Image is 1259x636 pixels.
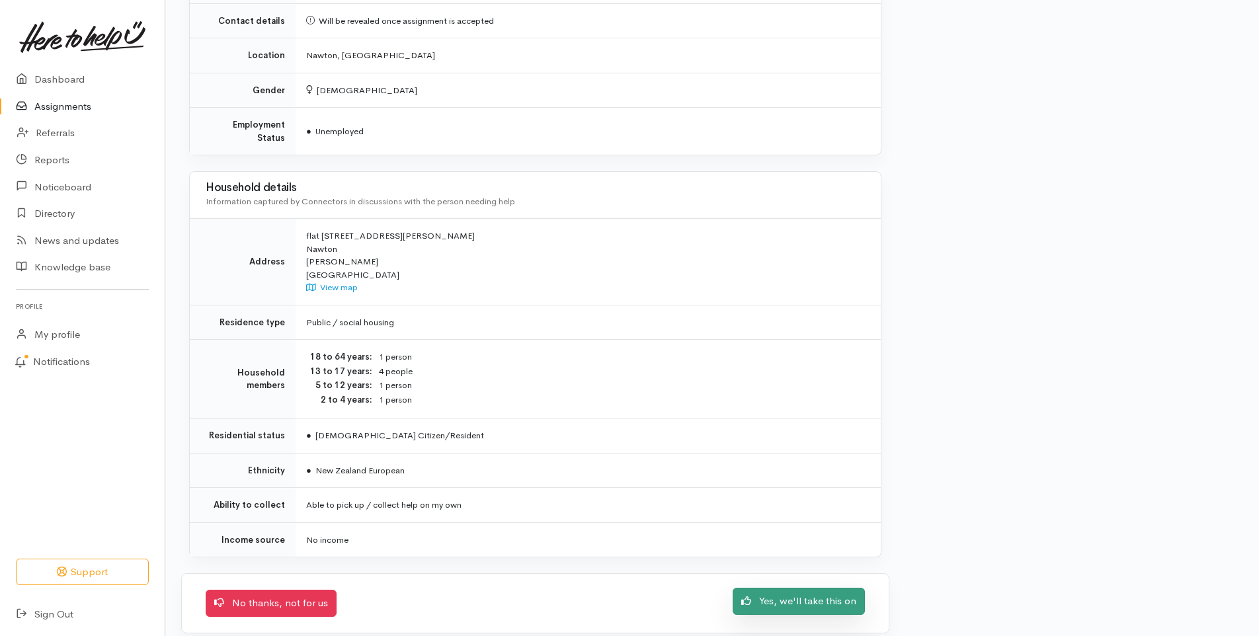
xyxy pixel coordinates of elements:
[296,305,881,340] td: Public / social housing
[306,126,364,137] span: Unemployed
[190,73,296,108] td: Gender
[16,559,149,586] button: Support
[190,340,296,418] td: Household members
[306,379,372,392] dt: 5 to 12 years
[190,305,296,340] td: Residence type
[206,182,865,194] h3: Household details
[306,393,372,407] dt: 2 to 4 years
[190,3,296,38] td: Contact details
[733,588,865,615] a: Yes, we'll take this on
[190,108,296,155] td: Employment Status
[296,3,881,38] td: Will be revealed once assignment is accepted
[190,219,296,305] td: Address
[190,38,296,73] td: Location
[379,393,865,407] dd: 1 person
[190,418,296,454] td: Residential status
[379,365,865,379] dd: 4 people
[296,522,881,557] td: No income
[190,522,296,557] td: Income source
[306,229,865,294] div: flat [STREET_ADDRESS][PERSON_NAME] Nawton [PERSON_NAME] [GEOGRAPHIC_DATA]
[306,430,484,441] span: [DEMOGRAPHIC_DATA] Citizen/Resident
[379,350,865,364] dd: 1 person
[306,430,311,441] span: ●
[306,350,372,364] dt: 18 to 64 years
[296,38,881,73] td: Nawton, [GEOGRAPHIC_DATA]
[190,488,296,523] td: Ability to collect
[190,453,296,488] td: Ethnicity
[306,282,358,293] a: View map
[296,488,881,523] td: Able to pick up / collect help on my own
[206,590,337,617] a: No thanks, not for us
[306,126,311,137] span: ●
[306,365,372,378] dt: 13 to 17 years
[379,379,865,393] dd: 1 person
[306,465,405,476] span: New Zealand European
[206,196,515,207] span: Information captured by Connectors in discussions with the person needing help
[306,85,417,96] span: [DEMOGRAPHIC_DATA]
[306,465,311,476] span: ●
[16,298,149,315] h6: Profile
